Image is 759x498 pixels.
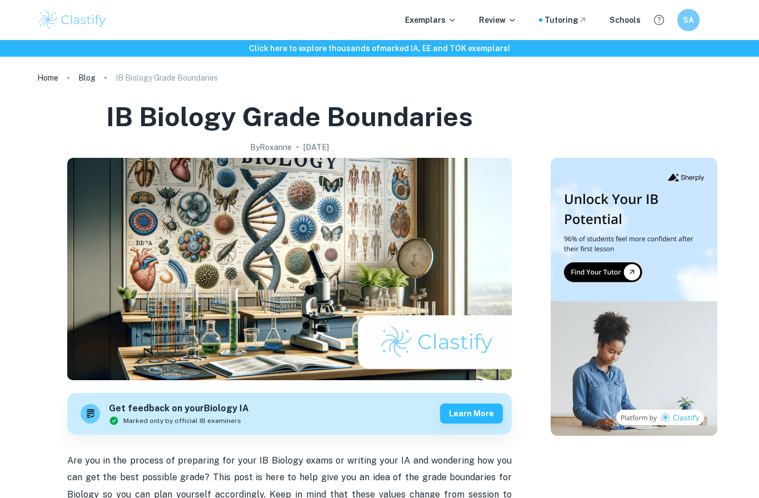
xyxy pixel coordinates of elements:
h2: By Roxanne [250,141,292,153]
button: Learn more [440,404,503,424]
p: Exemplars [405,14,457,26]
h2: [DATE] [303,141,329,153]
h6: SA [682,14,695,26]
img: Clastify logo [37,9,108,31]
span: Marked only by official IB examiners [123,416,241,426]
button: SA [677,9,700,31]
a: Schools [610,14,641,26]
button: Help and Feedback [650,11,668,29]
h6: Get feedback on your Biology IA [109,402,249,416]
a: Get feedback on yourBiology IAMarked only by official IB examinersLearn more [67,393,512,435]
h1: IB Biology Grade Boundaries [106,99,473,135]
h6: Click here to explore thousands of marked IA, EE and TOK exemplars ! [2,42,757,54]
p: • [296,141,299,153]
a: Tutoring [545,14,587,26]
img: Thumbnail [551,158,717,436]
a: Blog [78,70,96,86]
p: Review [479,14,517,26]
p: IB Biology Grade Boundaries [116,72,218,84]
img: IB Biology Grade Boundaries cover image [67,158,512,380]
a: Home [37,70,58,86]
